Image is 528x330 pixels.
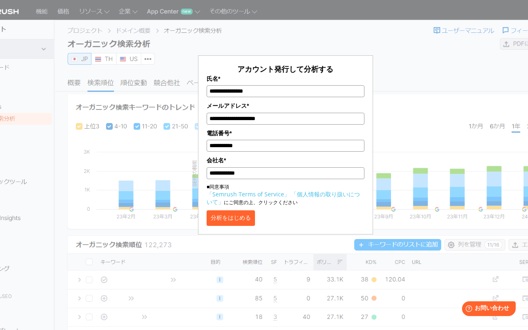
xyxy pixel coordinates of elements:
label: 電話番号* [207,129,364,138]
button: 分析をはじめる [207,210,255,226]
iframe: Help widget launcher [455,298,519,321]
label: メールアドレス* [207,101,364,110]
span: アカウント発行して分析する [237,64,333,74]
p: ■同意事項 にご同意の上、クリックください [207,183,364,206]
a: 「個人情報の取り扱いについて」 [207,190,360,206]
a: 「Semrush Terms of Service」 [207,190,290,198]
